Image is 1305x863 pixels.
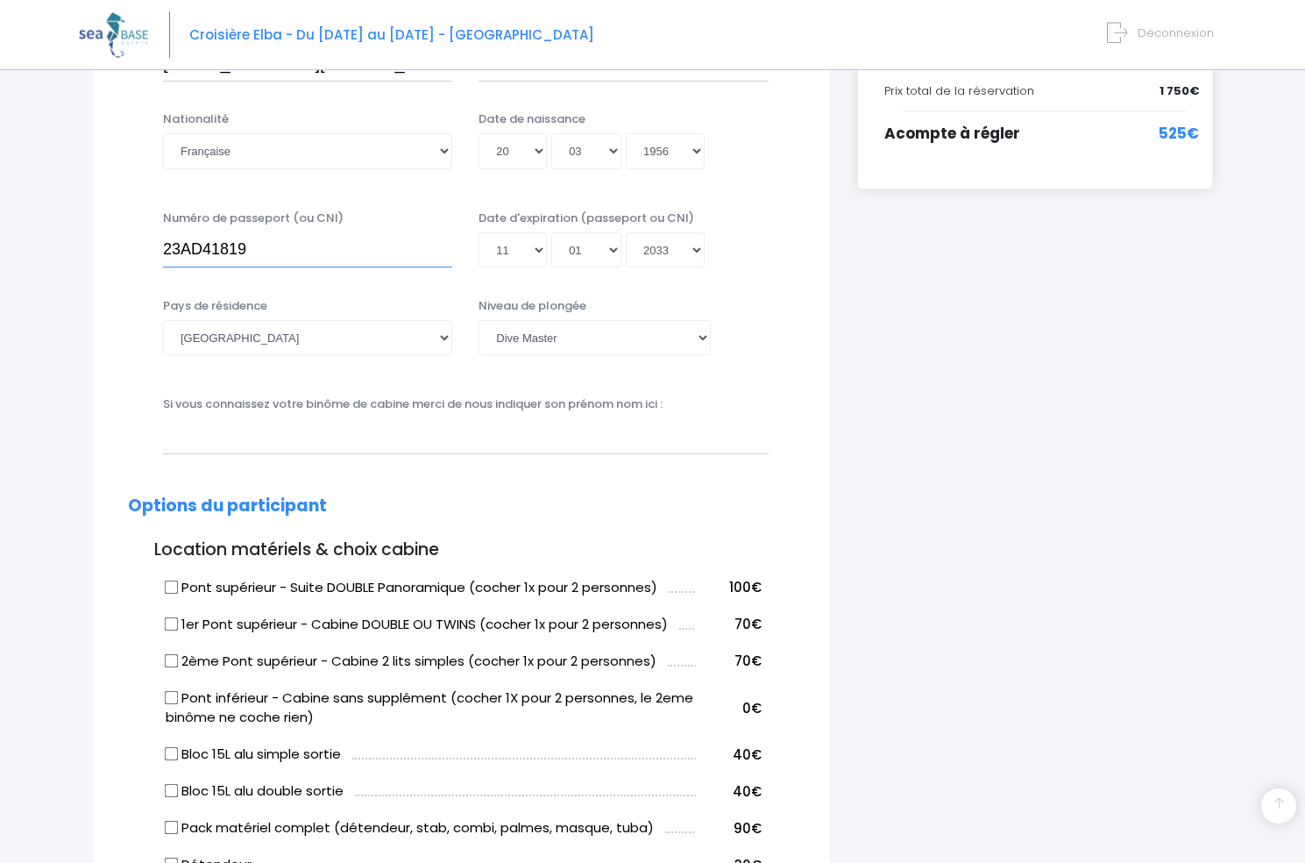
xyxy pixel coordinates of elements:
[166,818,654,838] label: Pack matériel complet (détendeur, stab, combi, palmes, masque, tuba)
[734,615,762,633] span: 70€
[733,745,762,764] span: 40€
[1138,25,1214,41] span: Déconnexion
[166,615,668,635] label: 1er Pont supérieur - Cabine DOUBLE OU TWINS (cocher 1x pour 2 personnes)
[166,652,656,672] label: 2ème Pont supérieur - Cabine 2 lits simples (cocher 1x pour 2 personnes)
[742,699,762,717] span: 0€
[166,781,344,802] label: Bloc 15L alu double sortie
[165,784,179,798] input: Bloc 15L alu double sortie
[479,297,586,315] label: Niveau de plongée
[884,82,1034,99] span: Prix total de la réservation
[163,210,344,227] label: Numéro de passeport (ou CNI)
[165,653,179,667] input: 2ème Pont supérieur - Cabine 2 lits simples (cocher 1x pour 2 personnes)
[165,821,179,835] input: Pack matériel complet (détendeur, stab, combi, palmes, masque, tuba)
[884,123,1020,144] span: Acompte à régler
[165,617,179,631] input: 1er Pont supérieur - Cabine DOUBLE OU TWINS (cocher 1x pour 2 personnes)
[1160,82,1199,100] span: 1 750€
[733,782,762,801] span: 40€
[165,690,179,704] input: Pont inférieur - Cabine sans supplément (cocher 1X pour 2 personnes, le 2eme binôme ne coche rien)
[163,297,267,315] label: Pays de résidence
[128,540,795,560] h3: Location matériels & choix cabine
[479,210,694,227] label: Date d'expiration (passeport ou CNI)
[165,747,179,761] input: Bloc 15L alu simple sortie
[479,111,585,128] label: Date de naissance
[163,111,229,128] label: Nationalité
[128,496,795,517] h2: Options du participant
[166,578,657,598] label: Pont supérieur - Suite DOUBLE Panoramique (cocher 1x pour 2 personnes)
[734,819,762,838] span: 90€
[729,578,762,596] span: 100€
[189,25,594,44] span: Croisière Elba - Du [DATE] au [DATE] - [GEOGRAPHIC_DATA]
[734,652,762,670] span: 70€
[1159,123,1199,146] span: 525€
[166,745,341,765] label: Bloc 15L alu simple sortie
[163,396,663,413] label: Si vous connaissez votre binôme de cabine merci de nous indiquer son prénom nom ici :
[166,688,696,728] label: Pont inférieur - Cabine sans supplément (cocher 1X pour 2 personnes, le 2eme binôme ne coche rien)
[165,580,179,594] input: Pont supérieur - Suite DOUBLE Panoramique (cocher 1x pour 2 personnes)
